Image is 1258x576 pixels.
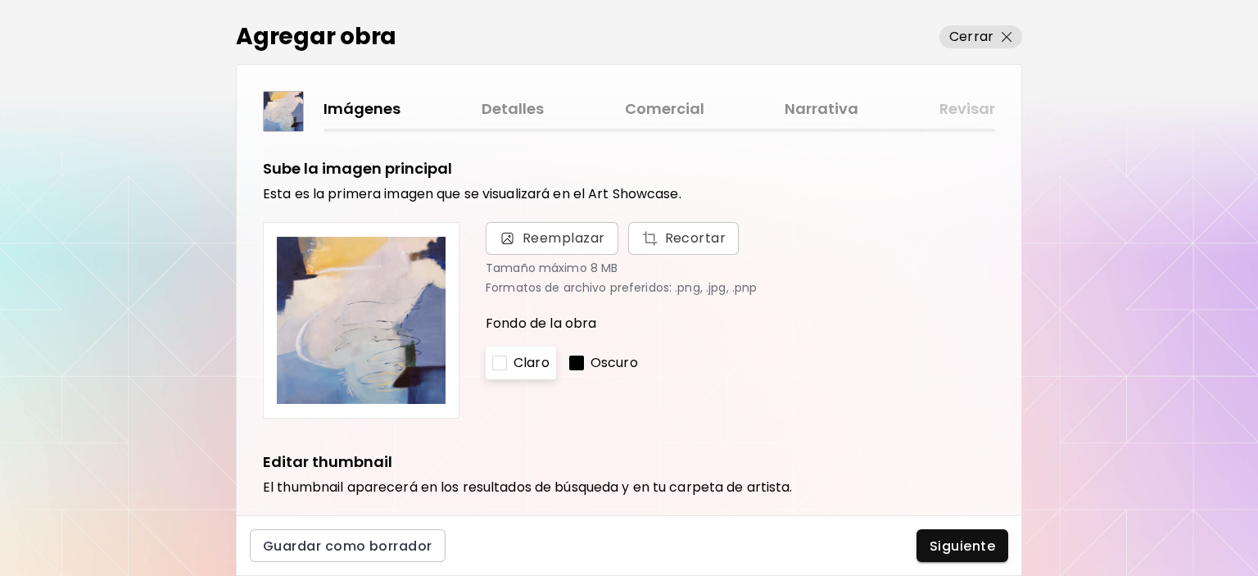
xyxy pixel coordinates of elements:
a: Detalles [482,98,544,121]
p: Claro [514,353,550,373]
button: Reemplazar [628,222,740,255]
h5: Editar thumbnail [263,451,392,473]
h6: Esta es la primera imagen que se visualizará en el Art Showcase. [263,186,995,202]
p: Fondo de la obra [486,314,995,333]
p: Tamaño máximo 8 MB [486,261,995,274]
span: Guardar como borrador [263,537,432,555]
a: Comercial [625,98,704,121]
h6: El thumbnail aparecerá en los resultados de búsqueda y en tu carpeta de artista. [263,479,995,496]
button: Guardar como borrador [250,529,446,562]
button: Siguiente [916,529,1008,562]
span: Recortar [641,229,726,248]
span: Siguiente [930,537,995,555]
span: Reemplazar [523,229,605,248]
span: Reemplazar [486,222,618,255]
img: thumbnail [264,92,303,131]
p: Formatos de archivo preferidos: .png, .jpg, .pnp [486,281,995,294]
h5: Sube la imagen principal [263,158,452,179]
a: Narrativa [785,98,858,121]
p: Oscuro [591,353,638,373]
